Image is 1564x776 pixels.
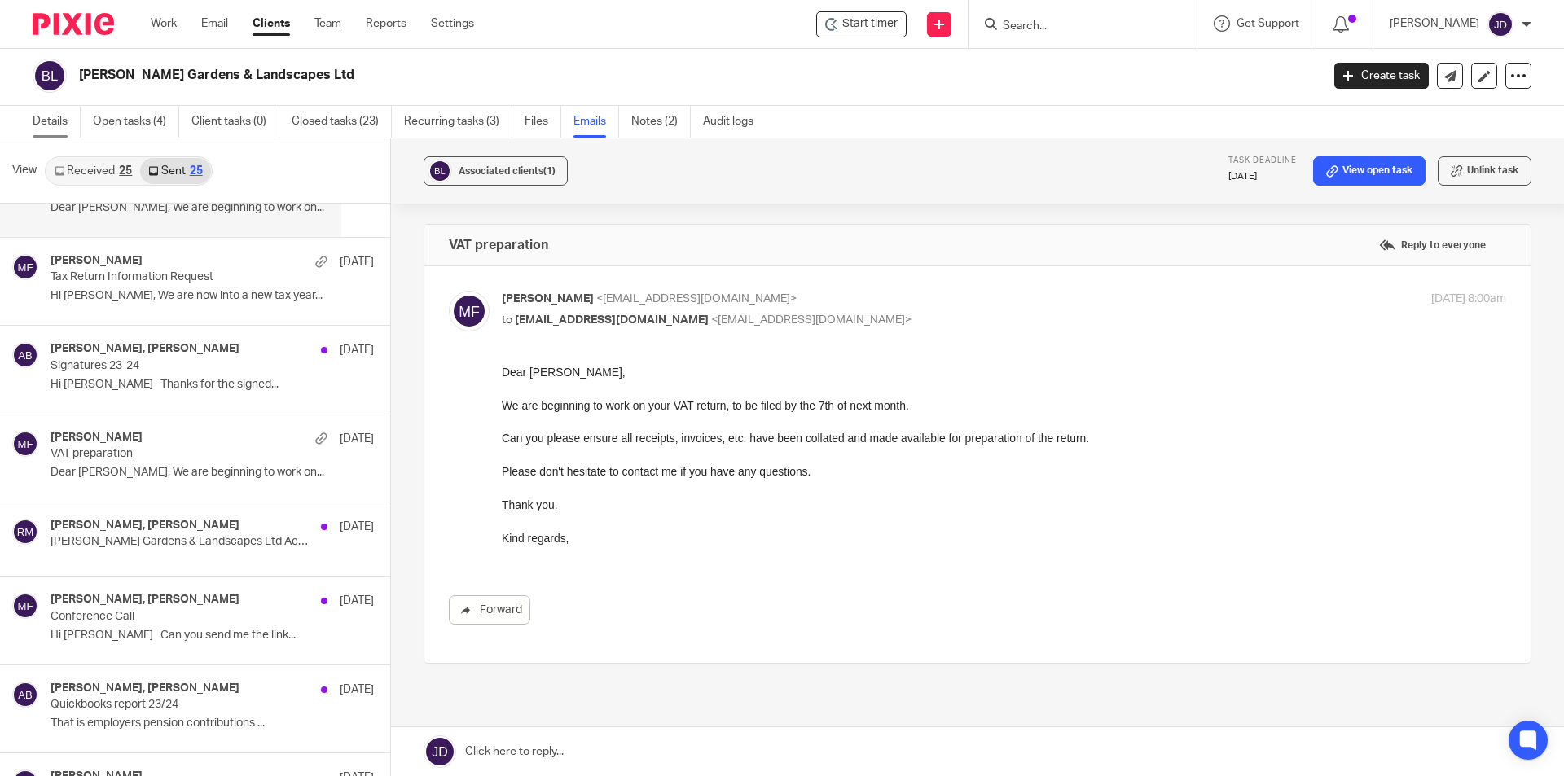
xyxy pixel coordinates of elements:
[51,289,374,303] p: Hi [PERSON_NAME], We are now into a new tax year...
[51,593,239,607] h4: [PERSON_NAME], [PERSON_NAME]
[51,629,374,642] p: Hi [PERSON_NAME] Can you send me the link...
[119,165,132,177] div: 25
[51,717,374,730] p: That is employers pension contributions ...
[51,682,239,695] h4: [PERSON_NAME], [PERSON_NAME]
[51,359,310,373] p: Signatures 23-24
[51,378,374,392] p: Hi [PERSON_NAME] Thanks for the signed...
[33,106,81,138] a: Details
[502,293,594,305] span: [PERSON_NAME]
[314,15,341,32] a: Team
[190,165,203,177] div: 25
[46,158,140,184] a: Received25
[842,15,898,33] span: Start timer
[12,254,38,280] img: svg%3E
[449,291,490,331] img: svg%3E
[1237,18,1299,29] span: Get Support
[51,698,310,712] p: Quickbooks report 23/24
[12,519,38,545] img: svg%3E
[51,201,325,215] p: Dear [PERSON_NAME], We are beginning to work on...
[711,314,912,326] span: <[EMAIL_ADDRESS][DOMAIN_NAME]>
[449,237,548,253] h4: VAT preparation
[12,682,38,708] img: svg%3E
[428,159,452,183] img: svg%3E
[201,15,228,32] a: Email
[1487,11,1513,37] img: svg%3E
[12,342,38,368] img: svg%3E
[1334,63,1429,89] a: Create task
[515,314,709,326] span: [EMAIL_ADDRESS][DOMAIN_NAME]
[292,106,392,138] a: Closed tasks (23)
[1228,170,1297,183] p: [DATE]
[340,342,374,358] p: [DATE]
[596,293,797,305] span: <[EMAIL_ADDRESS][DOMAIN_NAME]>
[12,162,37,179] span: View
[340,519,374,535] p: [DATE]
[1375,233,1490,257] label: Reply to everyone
[1431,291,1506,308] p: [DATE] 8:00am
[543,166,556,176] span: (1)
[404,106,512,138] a: Recurring tasks (3)
[366,15,406,32] a: Reports
[12,593,38,619] img: svg%3E
[140,158,210,184] a: Sent25
[1313,156,1426,186] a: View open task
[51,254,143,268] h4: [PERSON_NAME]
[79,67,1064,84] h2: [PERSON_NAME] Gardens & Landscapes Ltd
[631,106,691,138] a: Notes (2)
[93,106,179,138] a: Open tasks (4)
[449,595,530,625] a: Forward
[431,15,474,32] a: Settings
[51,447,310,461] p: VAT preparation
[51,342,239,356] h4: [PERSON_NAME], [PERSON_NAME]
[340,431,374,447] p: [DATE]
[51,535,310,549] p: [PERSON_NAME] Gardens & Landscapes Ltd Accounts
[573,106,619,138] a: Emails
[816,11,907,37] div: Barrigan's Gardens & Landscapes Ltd
[51,431,143,445] h4: [PERSON_NAME]
[502,314,512,326] span: to
[1228,156,1297,164] span: Task deadline
[12,431,38,457] img: svg%3E
[151,15,177,32] a: Work
[1390,15,1479,32] p: [PERSON_NAME]
[51,466,374,480] p: Dear [PERSON_NAME], We are beginning to work on...
[51,610,310,624] p: Conference Call
[340,254,374,270] p: [DATE]
[1001,20,1148,34] input: Search
[459,166,556,176] span: Associated clients
[51,270,310,284] p: Tax Return Information Request
[1438,156,1531,186] button: Unlink task
[33,59,67,93] img: svg%3E
[424,156,568,186] button: Associated clients(1)
[340,593,374,609] p: [DATE]
[253,15,290,32] a: Clients
[525,106,561,138] a: Files
[340,682,374,698] p: [DATE]
[51,519,239,533] h4: [PERSON_NAME], [PERSON_NAME]
[33,13,114,35] img: Pixie
[191,106,279,138] a: Client tasks (0)
[703,106,766,138] a: Audit logs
